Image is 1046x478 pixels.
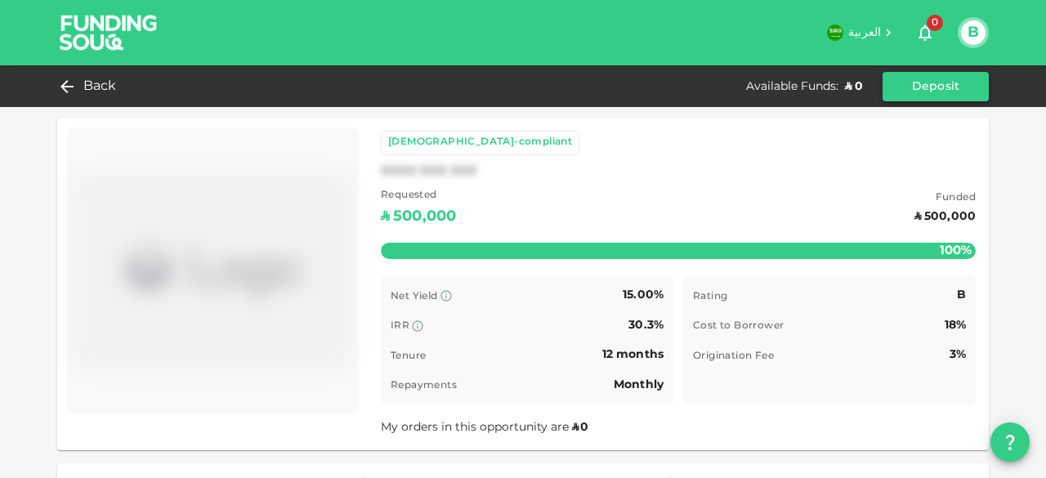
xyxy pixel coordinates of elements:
span: 0 [580,422,588,433]
span: Origination Fee [693,351,774,361]
span: Funded [914,190,976,207]
span: B [957,289,966,301]
span: Repayments [391,381,457,391]
span: Monthly [614,379,664,391]
div: Available Funds : [746,78,838,95]
span: Cost to Borrower [693,321,784,331]
button: 0 [909,16,941,49]
span: Net Yield [391,292,438,302]
span: Tenure [391,351,426,361]
img: flag-sa.b9a346574cdc8950dd34b50780441f57.svg [827,25,843,41]
div: ʢ 0 [845,78,863,95]
span: Rating [693,292,727,302]
button: B [961,20,986,45]
span: 18% [945,319,966,331]
button: Deposit [883,72,989,101]
span: 3% [950,349,966,360]
span: 12 months [602,349,664,360]
button: question [990,422,1030,462]
div: [DEMOGRAPHIC_DATA]-compliant [388,135,572,151]
span: My orders in this opportunity are [381,422,590,433]
span: 15.00% [623,289,664,301]
span: Requested [381,188,456,204]
span: 0 [927,15,943,31]
span: العربية [848,27,881,38]
span: 30.3% [628,319,664,331]
span: ʢ [572,422,579,433]
span: Back [83,75,117,98]
div: XXXX XXX XXX [381,162,477,181]
img: Marketplace Logo [74,134,351,407]
span: IRR [391,321,409,331]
